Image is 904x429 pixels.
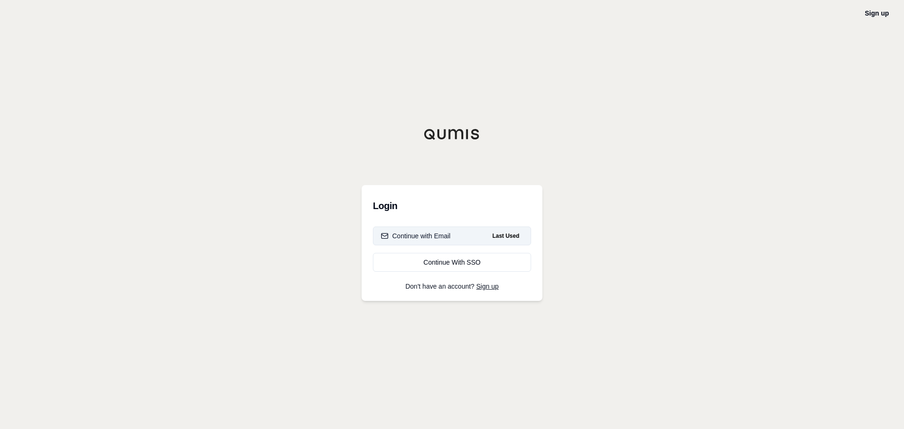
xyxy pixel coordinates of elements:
[865,9,889,17] a: Sign up
[381,258,523,267] div: Continue With SSO
[373,283,531,290] p: Don't have an account?
[489,230,523,242] span: Last Used
[373,253,531,272] a: Continue With SSO
[476,283,499,290] a: Sign up
[373,227,531,245] button: Continue with EmailLast Used
[381,231,451,241] div: Continue with Email
[373,196,531,215] h3: Login
[424,129,480,140] img: Qumis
